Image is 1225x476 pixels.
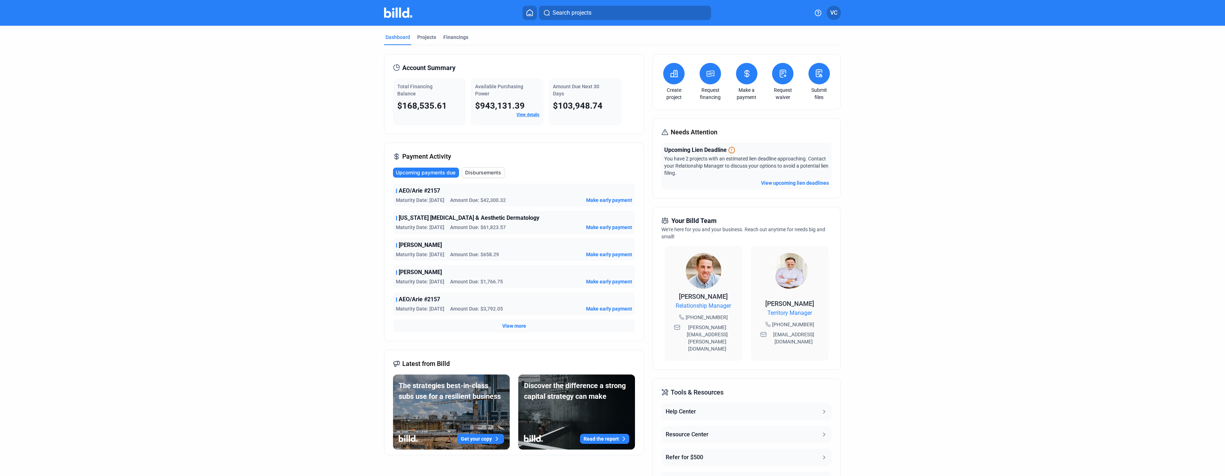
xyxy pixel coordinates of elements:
[539,6,711,20] button: Search projects
[462,167,505,178] button: Disbursements
[682,324,733,352] span: [PERSON_NAME][EMAIL_ADDRESS][PERSON_NAME][DOMAIN_NAME]
[586,197,632,204] button: Make early payment
[399,380,504,402] div: The strategies best-in-class subs use for a resilient business
[502,322,526,329] button: View more
[553,84,599,96] span: Amount Due Next 30 Days
[399,241,442,249] span: [PERSON_NAME]
[475,101,525,111] span: $943,131.39
[417,34,436,41] div: Projects
[671,216,717,226] span: Your Billd Team
[399,295,440,304] span: AEO/Arie #2157
[385,34,410,41] div: Dashboard
[676,302,731,310] span: Relationship Manager
[666,453,703,462] div: Refer for $500
[402,359,450,369] span: Latest from Billd
[443,34,468,41] div: Financings
[770,86,795,101] a: Request waiver
[457,434,504,444] button: Get your copy
[686,253,721,289] img: Relationship Manager
[586,224,632,231] button: Make early payment
[661,449,831,466] button: Refer for $500
[399,214,539,222] span: [US_STATE] [MEDICAL_DATA] & Aesthetic Dermatology
[396,251,444,258] span: Maturity Date: [DATE]
[393,168,459,178] button: Upcoming payments due
[671,387,724,397] span: Tools & Resources
[580,434,629,444] button: Read the report
[396,169,455,176] span: Upcoming payments due
[399,268,442,277] span: [PERSON_NAME]
[807,86,832,101] a: Submit files
[772,253,808,289] img: Territory Manager
[661,227,825,239] span: We're here for you and your business. Reach out anytime for needs big and small!
[397,101,447,111] span: $168,535.61
[450,224,506,231] span: Amount Due: $61,823.57
[671,127,717,137] span: Needs Attention
[586,278,632,285] button: Make early payment
[666,407,696,416] div: Help Center
[586,305,632,312] button: Make early payment
[827,6,841,20] button: VC
[465,169,501,176] span: Disbursements
[384,8,412,18] img: Billd Company Logo
[772,321,814,328] span: [PHONE_NUMBER]
[396,305,444,312] span: Maturity Date: [DATE]
[765,300,814,307] span: [PERSON_NAME]
[661,86,686,101] a: Create project
[524,380,629,402] div: Discover the difference a strong capital strategy can make
[450,305,503,312] span: Amount Due: $3,792.05
[553,101,603,111] span: $103,948.74
[664,146,727,154] span: Upcoming Lien Deadline
[475,84,523,96] span: Available Purchasing Power
[661,426,831,443] button: Resource Center
[761,179,829,187] button: View upcoming lien deadlines
[768,331,820,345] span: [EMAIL_ADDRESS][DOMAIN_NAME]
[661,403,831,420] button: Help Center
[586,251,632,258] button: Make early payment
[734,86,759,101] a: Make a payment
[679,293,728,300] span: [PERSON_NAME]
[830,9,837,17] span: VC
[396,278,444,285] span: Maturity Date: [DATE]
[399,187,440,195] span: AEO/Arie #2157
[450,251,499,258] span: Amount Due: $658.29
[450,278,503,285] span: Amount Due: $1,766.75
[402,152,451,162] span: Payment Activity
[767,309,812,317] span: Territory Manager
[396,197,444,204] span: Maturity Date: [DATE]
[698,86,723,101] a: Request financing
[516,112,539,117] a: View details
[666,430,709,439] div: Resource Center
[450,197,506,204] span: Amount Due: $42,300.32
[402,63,455,73] span: Account Summary
[664,156,828,176] span: You have 2 projects with an estimated lien deadline approaching. Contact your Relationship Manage...
[686,314,728,321] span: [PHONE_NUMBER]
[397,84,433,96] span: Total Financing Balance
[396,224,444,231] span: Maturity Date: [DATE]
[553,9,591,17] span: Search projects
